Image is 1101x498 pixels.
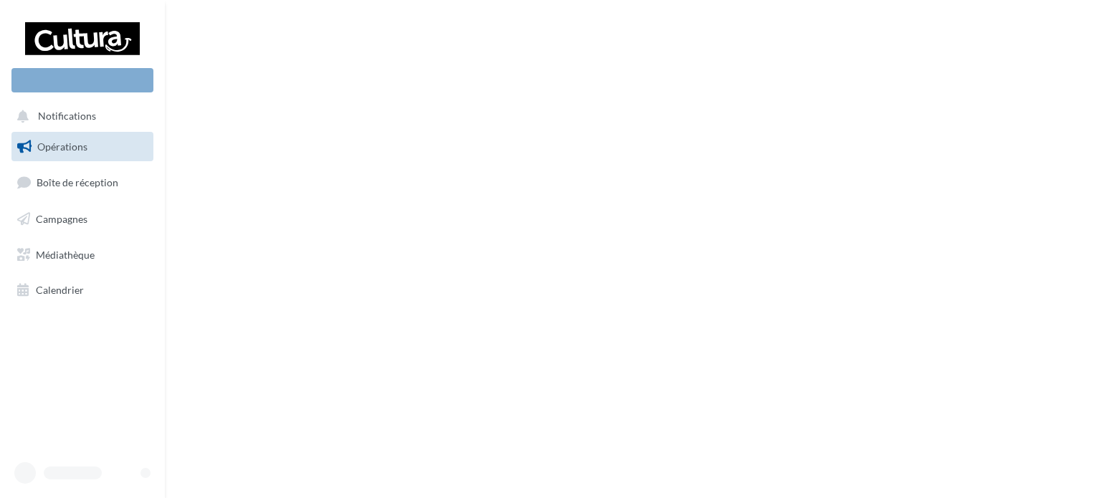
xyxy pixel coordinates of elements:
span: Campagnes [36,213,87,225]
span: Médiathèque [36,248,95,260]
a: Calendrier [9,275,156,305]
a: Opérations [9,132,156,162]
a: Médiathèque [9,240,156,270]
span: Notifications [38,110,96,123]
span: Calendrier [36,284,84,296]
a: Boîte de réception [9,167,156,198]
a: Campagnes [9,204,156,234]
span: Opérations [37,140,87,153]
span: Boîte de réception [37,176,118,188]
div: Nouvelle campagne [11,68,153,92]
